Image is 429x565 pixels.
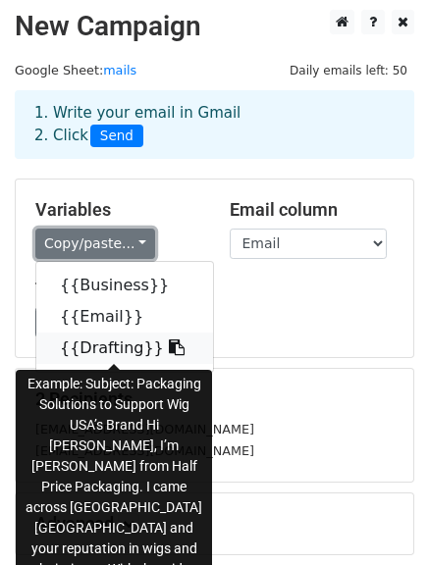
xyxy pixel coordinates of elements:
a: {{Drafting}} [36,333,213,364]
h5: Advanced [35,513,394,535]
h5: 2 Recipients [35,388,394,410]
small: Google Sheet: [15,63,136,77]
a: mails [103,63,136,77]
h5: Variables [35,199,200,221]
h2: New Campaign [15,10,414,43]
a: Copy/paste... [35,229,155,259]
a: {{Business}} [36,270,213,301]
small: [EMAIL_ADDRESS][DOMAIN_NAME] [35,443,254,458]
a: Daily emails left: 50 [283,63,414,77]
div: 1. Write your email in Gmail 2. Click [20,102,409,147]
h5: Email column [230,199,395,221]
span: Daily emails left: 50 [283,60,414,81]
span: Send [90,125,143,148]
iframe: Chat Widget [331,471,429,565]
small: [EMAIL_ADDRESS][DOMAIN_NAME] [35,422,254,437]
a: {{Email}} [36,301,213,333]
